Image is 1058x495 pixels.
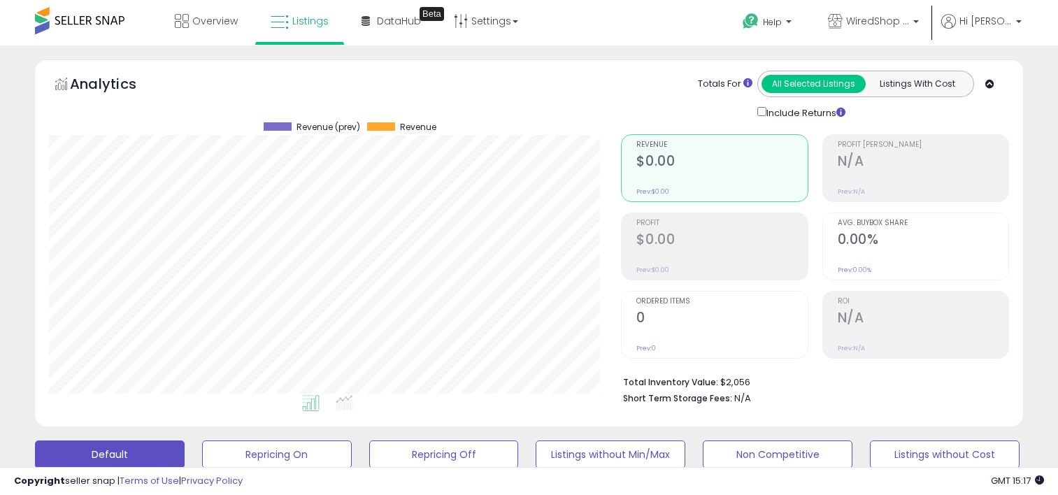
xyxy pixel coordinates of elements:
[296,122,360,132] span: Revenue (prev)
[636,220,807,227] span: Profit
[400,122,436,132] span: Revenue
[192,14,238,28] span: Overview
[838,187,865,196] small: Prev: N/A
[636,310,807,329] h2: 0
[120,474,179,487] a: Terms of Use
[838,298,1008,306] span: ROI
[838,310,1008,329] h2: N/A
[14,475,243,488] div: seller snap | |
[762,75,866,93] button: All Selected Listings
[698,78,752,91] div: Totals For
[636,344,656,352] small: Prev: 0
[292,14,329,28] span: Listings
[202,440,352,468] button: Repricing On
[870,440,1020,468] button: Listings without Cost
[623,392,732,404] b: Short Term Storage Fees:
[35,440,185,468] button: Default
[734,392,751,405] span: N/A
[420,7,444,21] div: Tooltip anchor
[838,344,865,352] small: Prev: N/A
[636,141,807,149] span: Revenue
[838,141,1008,149] span: Profit [PERSON_NAME]
[636,298,807,306] span: Ordered Items
[623,376,718,388] b: Total Inventory Value:
[763,16,782,28] span: Help
[369,440,519,468] button: Repricing Off
[838,231,1008,250] h2: 0.00%
[636,266,669,274] small: Prev: $0.00
[703,440,852,468] button: Non Competitive
[14,474,65,487] strong: Copyright
[636,187,669,196] small: Prev: $0.00
[181,474,243,487] a: Privacy Policy
[865,75,969,93] button: Listings With Cost
[70,74,164,97] h5: Analytics
[838,266,871,274] small: Prev: 0.00%
[731,2,806,45] a: Help
[742,13,759,30] i: Get Help
[636,153,807,172] h2: $0.00
[623,373,999,389] li: $2,056
[377,14,421,28] span: DataHub
[941,14,1022,45] a: Hi [PERSON_NAME]
[747,104,862,120] div: Include Returns
[959,14,1012,28] span: Hi [PERSON_NAME]
[636,231,807,250] h2: $0.00
[846,14,909,28] span: WiredShop Direct
[838,220,1008,227] span: Avg. Buybox Share
[991,474,1044,487] span: 2025-08-12 15:17 GMT
[536,440,685,468] button: Listings without Min/Max
[838,153,1008,172] h2: N/A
